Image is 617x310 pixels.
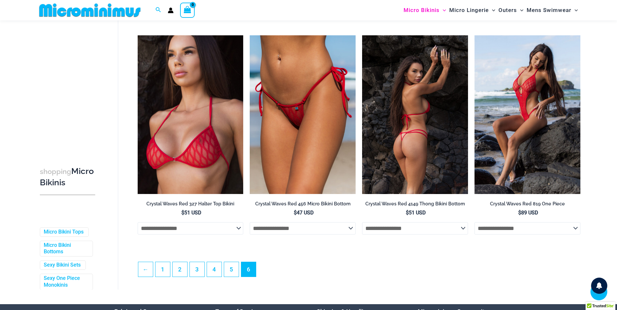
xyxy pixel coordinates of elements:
[44,229,84,235] a: Micro Bikini Tops
[180,3,195,17] a: View Shopping Cart, empty
[294,210,314,216] bdi: 47 USD
[474,35,580,194] a: Crystal Waves Red 819 One Piece 04Crystal Waves Red 819 One Piece 03Crystal Waves Red 819 One Pie...
[190,262,204,277] a: Page 3
[406,210,409,216] span: $
[40,167,71,176] span: shopping
[207,262,222,277] a: Page 4
[498,2,517,18] span: Outers
[406,210,426,216] bdi: 51 USD
[173,262,187,277] a: Page 2
[37,3,143,17] img: MM SHOP LOGO FLAT
[138,35,244,194] a: Crystal Waves 327 Halter Top 01Crystal Waves 327 Halter Top 4149 Thong 01Crystal Waves 327 Halter...
[474,201,580,207] h2: Crystal Waves Red 819 One Piece
[138,35,244,194] img: Crystal Waves 327 Halter Top 01
[518,210,538,216] bdi: 89 USD
[241,262,256,277] span: Page 6
[489,2,495,18] span: Menu Toggle
[40,16,98,146] iframe: TrustedSite Certified
[474,35,580,194] img: Crystal Waves Red 819 One Piece 04
[527,2,571,18] span: Mens Swimwear
[40,166,95,188] h3: Micro Bikinis
[250,35,356,194] a: Crystal Waves 456 Bottom 02Crystal Waves 456 Bottom 01Crystal Waves 456 Bottom 01
[138,201,244,207] h2: Crystal Waves Red 327 Halter Top Bikini
[224,262,239,277] a: Page 5
[525,2,579,18] a: Mens SwimwearMenu ToggleMenu Toggle
[155,6,161,14] a: Search icon link
[362,201,468,209] a: Crystal Waves Red 4149 Thong Bikini Bottom
[181,210,184,216] span: $
[138,262,153,277] a: ←
[449,2,489,18] span: Micro Lingerie
[402,2,448,18] a: Micro BikinisMenu ToggleMenu Toggle
[571,2,578,18] span: Menu Toggle
[474,201,580,209] a: Crystal Waves Red 819 One Piece
[250,201,356,209] a: Crystal Waves Red 456 Micro Bikini Bottom
[362,201,468,207] h2: Crystal Waves Red 4149 Thong Bikini Bottom
[168,7,174,13] a: Account icon link
[181,210,201,216] bdi: 51 USD
[440,2,446,18] span: Menu Toggle
[155,262,170,277] a: Page 1
[497,2,525,18] a: OutersMenu ToggleMenu Toggle
[44,242,88,256] a: Micro Bikini Bottoms
[518,210,521,216] span: $
[44,262,81,269] a: Sexy Bikini Sets
[250,35,356,194] img: Crystal Waves 456 Bottom 02
[138,262,580,281] nav: Product Pagination
[517,2,523,18] span: Menu Toggle
[362,35,468,194] img: Crystal Waves 305 Tri Top 4149 Thong 01
[401,1,581,19] nav: Site Navigation
[448,2,497,18] a: Micro LingerieMenu ToggleMenu Toggle
[250,201,356,207] h2: Crystal Waves Red 456 Micro Bikini Bottom
[44,275,88,289] a: Sexy One Piece Monokinis
[404,2,440,18] span: Micro Bikinis
[294,210,297,216] span: $
[138,201,244,209] a: Crystal Waves Red 327 Halter Top Bikini
[362,35,468,194] a: Crystal Waves 4149 Thong 01Crystal Waves 305 Tri Top 4149 Thong 01Crystal Waves 305 Tri Top 4149 ...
